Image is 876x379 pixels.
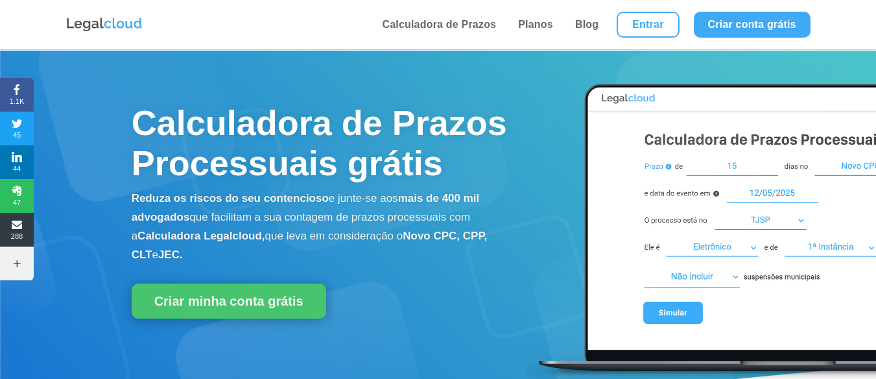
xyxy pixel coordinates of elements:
[132,284,326,319] a: Criar minha conta grátis
[132,230,488,261] b: Novo CPC, CPP, CLT
[137,230,265,242] b: Calculadora Legalcloud,
[65,16,143,33] img: Logo da Legalcloud
[132,103,507,182] span: Calculadora de Prazos Processuais grátis
[694,12,811,38] a: Criar conta grátis
[617,12,679,38] a: Entrar
[132,189,526,264] p: e junte-se aos que facilitam a sua contagem de prazos processuais com a que leva em consideração o e
[132,192,329,204] b: Reduza os riscos do seu contencioso
[158,249,183,261] b: JEC.
[132,192,480,223] b: mais de 400 mil advogados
